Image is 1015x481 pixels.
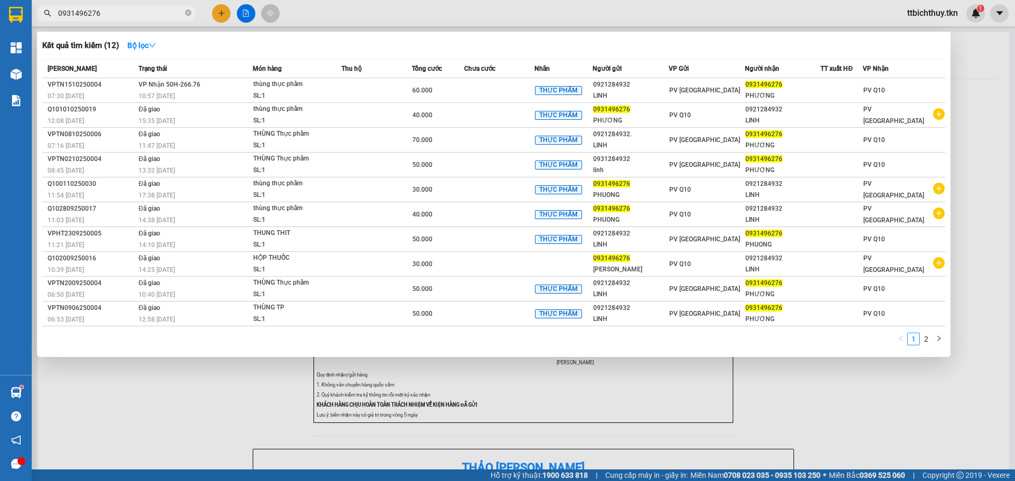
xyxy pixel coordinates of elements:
div: VPTN0810250006 [48,129,135,140]
span: PV Q10 [669,211,691,218]
span: 0931496276 [593,106,630,113]
span: down [149,42,156,49]
button: Bộ lọcdown [119,37,164,54]
span: 06:50 [DATE] [48,291,84,298]
div: SL: 1 [253,264,333,276]
span: 12:58 [DATE] [139,316,175,323]
span: Tổng cước [412,65,442,72]
div: Q102809250017 [48,203,135,214]
div: THÙNG Thực phẩm [253,277,333,289]
span: 11:47 [DATE] [139,142,175,149]
span: 0931496276 [593,205,630,212]
span: Đã giao [139,180,160,187]
span: Đã giao [139,155,160,163]
span: THỰC PHẨM [535,111,582,120]
div: LINH [593,289,668,300]
li: 2 [920,333,933,345]
div: LINH [593,314,668,325]
span: PV Q10 [669,111,691,119]
span: Đã giao [139,230,160,237]
div: [PERSON_NAME] [593,264,668,275]
span: 50.000 [412,161,432,168]
span: Người gửi [593,65,622,72]
span: THỰC PHẨM [535,136,582,145]
div: SL: 1 [253,115,333,127]
span: 0931496276 [745,230,782,237]
div: Q102009250016 [48,253,135,264]
div: thùng thực phẩm [253,203,333,214]
div: LINH [593,239,668,250]
span: close-circle [185,8,191,18]
div: 0921284932 [593,228,668,239]
span: 11:03 [DATE] [48,216,84,224]
span: THỰC PHẨM [535,210,582,220]
div: HỘP THUỐC [253,252,333,264]
div: VPTN1510250004 [48,79,135,90]
span: PV Q10 [863,136,885,144]
span: 08:45 [DATE] [48,167,84,174]
div: SL: 1 [253,214,333,226]
span: 0931496276 [593,254,630,262]
div: LINH [745,214,820,225]
span: PV [GEOGRAPHIC_DATA] [863,254,924,273]
div: THÙNG TP [253,302,333,314]
span: 70.000 [412,136,432,144]
div: 0921284932 [593,278,668,289]
div: 0921284932 [593,79,668,90]
span: right [936,335,942,342]
span: 17:38 [DATE] [139,192,175,199]
div: SL: 1 [253,190,333,201]
span: VP Nhận [863,65,889,72]
span: PV [GEOGRAPHIC_DATA] [669,310,740,317]
span: 0931496276 [745,130,782,138]
span: Món hàng [253,65,282,72]
div: SL: 1 [253,289,333,300]
div: thùng thực phẩm [253,103,333,115]
div: LINH [593,90,668,101]
div: SL: 1 [253,165,333,176]
span: PV [GEOGRAPHIC_DATA] [669,87,740,94]
div: LINH [745,264,820,275]
span: [PERSON_NAME] [48,65,97,72]
div: THÙNG Thực phẩm [253,128,333,140]
span: PV [GEOGRAPHIC_DATA] [669,136,740,144]
button: left [894,333,907,345]
img: solution-icon [11,95,22,106]
div: Q100110250030 [48,178,135,190]
span: 0931496276 [745,155,782,163]
span: 10:39 [DATE] [48,266,84,273]
div: 0931284932 [593,154,668,165]
span: 12:08 [DATE] [48,117,84,125]
strong: Bộ lọc [127,41,156,50]
span: plus-circle [933,183,945,194]
div: 0921284932 [745,178,820,190]
span: notification [11,435,21,445]
span: Đã giao [139,106,160,113]
span: 50.000 [412,285,432,293]
span: PV Q10 [669,186,691,193]
span: THỰC PHẨM [535,185,582,195]
span: 14:25 [DATE] [139,266,175,273]
span: PV [GEOGRAPHIC_DATA] [669,235,740,243]
span: plus-circle [933,208,945,219]
div: PHƯƠNG [745,314,820,325]
div: SL: 1 [253,314,333,325]
div: VPTN0906250004 [48,303,135,314]
span: PV Q10 [863,161,885,168]
span: THỰC PHẨM [535,285,582,294]
div: thùng thực phẩm [253,79,333,90]
div: LINH [745,190,820,201]
div: SL: 1 [253,140,333,152]
div: PHƯƠNG [593,115,668,126]
span: THỰC PHẨM [535,309,582,319]
li: Previous Page [894,333,907,345]
a: 1 [908,333,919,345]
span: 0931496276 [593,180,630,187]
img: dashboard-icon [11,42,22,53]
div: PHUONG [745,239,820,250]
span: PV Q10 [863,285,885,293]
span: Trạng thái [139,65,167,72]
h3: Kết quả tìm kiếm ( 12 ) [42,40,119,51]
div: PHUONG [593,214,668,225]
img: warehouse-icon [11,387,22,398]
